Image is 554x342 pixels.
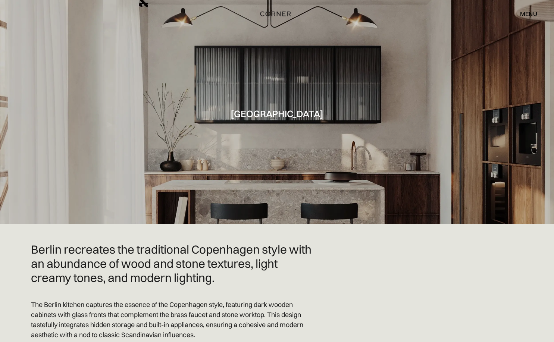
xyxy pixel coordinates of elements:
a: home [251,9,303,19]
p: The Berlin kitchen captures the essence of the Copenhagen style, featuring dark wooden cabinets w... [31,299,314,340]
div: menu [513,7,537,20]
div: menu [520,11,537,17]
h1: [GEOGRAPHIC_DATA] [231,109,323,119]
h2: Berlin recreates the traditional Copenhagen style with an abundance of wood and stone textures, l... [31,242,314,285]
